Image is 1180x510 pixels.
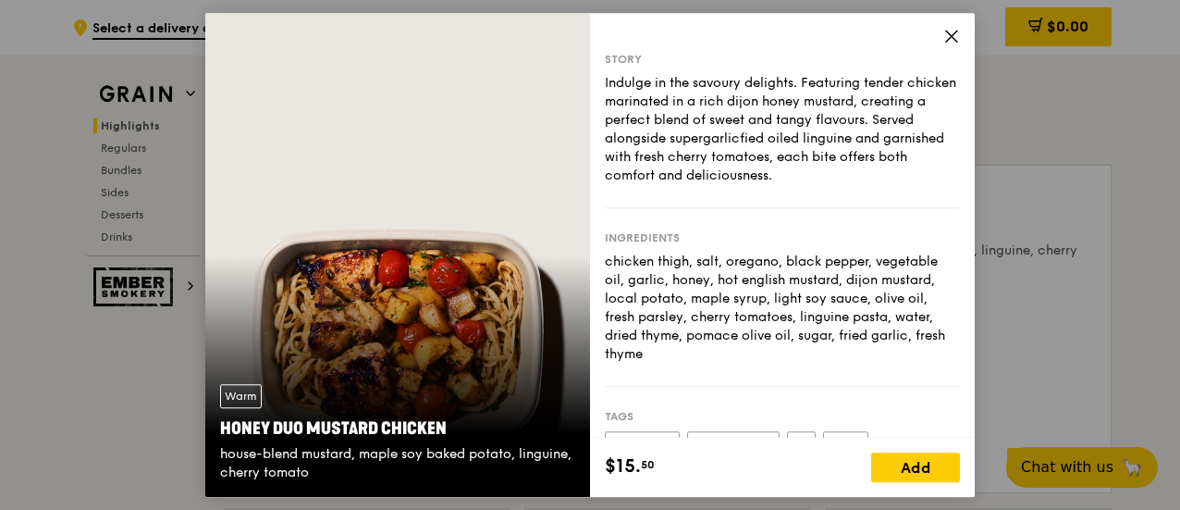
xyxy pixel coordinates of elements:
[641,457,655,472] span: 50
[823,431,868,455] label: Wheat
[605,74,960,185] div: Indulge in the savoury delights. Featuring tender chicken marinated in a rich dijon honey mustard...
[220,416,575,442] div: Honey Duo Mustard Chicken
[687,431,780,455] label: Contains allium
[787,431,816,455] label: Soy
[220,445,575,482] div: house-blend mustard, maple soy baked potato, linguine, cherry tomato
[605,431,680,455] label: High protein
[605,52,960,67] div: Story
[871,453,960,482] div: Add
[605,409,960,424] div: Tags
[605,230,960,245] div: Ingredients
[605,453,641,480] span: $15.
[605,253,960,364] div: chicken thigh, salt, oregano, black pepper, vegetable oil, garlic, honey, hot english mustard, di...
[220,384,262,408] div: Warm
